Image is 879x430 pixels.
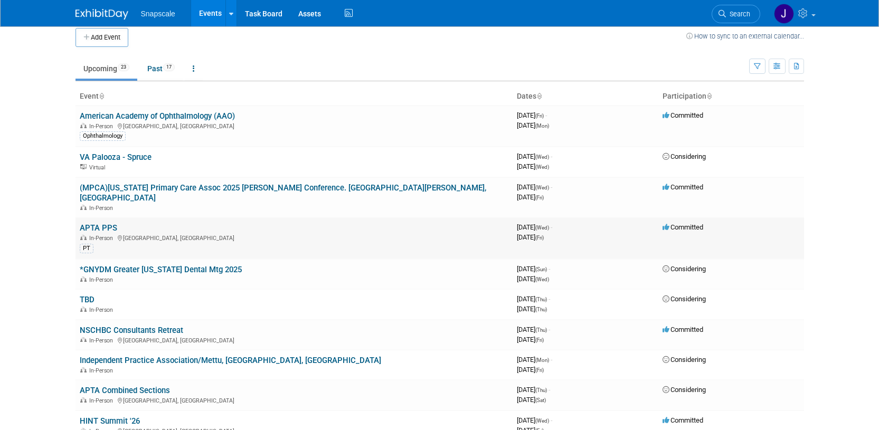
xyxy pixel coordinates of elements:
span: In-Person [89,337,116,344]
img: ExhibitDay [75,9,128,20]
span: [DATE] [517,152,552,160]
span: (Fri) [535,235,544,241]
span: - [545,111,547,119]
span: [DATE] [517,336,544,343]
span: 23 [118,63,129,71]
span: [DATE] [517,121,549,129]
span: [DATE] [517,275,549,283]
span: In-Person [89,123,116,130]
img: Virtual Event [80,164,87,169]
span: [DATE] [517,193,544,201]
span: In-Person [89,276,116,283]
span: (Thu) [535,297,547,302]
span: [DATE] [517,233,544,241]
span: - [549,386,550,394]
a: NSCHBC Consultants Retreat [80,326,183,335]
a: Sort by Start Date [536,92,542,100]
span: In-Person [89,367,116,374]
span: - [551,152,552,160]
span: (Thu) [535,327,547,333]
a: American Academy of Ophthalmology (AAO) [80,111,235,121]
span: (Fri) [535,195,544,200]
span: (Wed) [535,185,549,190]
span: (Wed) [535,276,549,282]
th: Dates [513,88,658,106]
a: How to sync to an external calendar... [686,32,804,40]
span: Search [726,10,750,18]
span: Considering [663,386,706,394]
span: (Thu) [535,307,547,312]
span: [DATE] [517,356,552,364]
a: APTA PPS [80,223,117,233]
img: In-Person Event [80,337,87,342]
a: Sort by Participation Type [706,92,712,100]
span: [DATE] [517,326,550,333]
a: Upcoming23 [75,59,137,79]
span: Committed [663,326,703,333]
a: TBD [80,295,94,304]
span: - [549,326,550,333]
th: Participation [658,88,804,106]
a: (MPCA)[US_STATE] Primary Care Assoc 2025 [PERSON_NAME] Conference. [GEOGRAPHIC_DATA][PERSON_NAME]... [80,183,486,203]
div: [GEOGRAPHIC_DATA], [GEOGRAPHIC_DATA] [80,336,508,344]
span: [DATE] [517,295,550,303]
span: [DATE] [517,265,550,273]
span: (Sun) [535,266,547,272]
a: HINT Summit '26 [80,416,140,426]
div: [GEOGRAPHIC_DATA], [GEOGRAPHIC_DATA] [80,233,508,242]
span: Committed [663,183,703,191]
a: APTA Combined Sections [80,386,170,395]
span: [DATE] [517,183,552,191]
span: - [549,265,550,273]
span: [DATE] [517,223,552,231]
div: PT [80,244,93,253]
span: [DATE] [517,396,546,404]
div: [GEOGRAPHIC_DATA], [GEOGRAPHIC_DATA] [80,396,508,404]
span: Considering [663,295,706,303]
div: Ophthalmology [80,131,126,141]
a: *GNYDM Greater [US_STATE] Dental Mtg 2025 [80,265,242,274]
span: [DATE] [517,163,549,170]
a: Independent Practice Association/Mettu, [GEOGRAPHIC_DATA], [GEOGRAPHIC_DATA] [80,356,381,365]
span: - [549,295,550,303]
img: In-Person Event [80,397,87,403]
span: 17 [163,63,175,71]
img: In-Person Event [80,123,87,128]
span: - [551,416,552,424]
span: (Mon) [535,357,549,363]
span: - [551,223,552,231]
span: (Wed) [535,154,549,160]
span: - [551,356,552,364]
img: In-Person Event [80,307,87,312]
span: Committed [663,223,703,231]
span: [DATE] [517,416,552,424]
th: Event [75,88,513,106]
span: Considering [663,152,706,160]
a: Sort by Event Name [99,92,104,100]
span: (Thu) [535,387,547,393]
span: (Sat) [535,397,546,403]
span: Committed [663,416,703,424]
span: [DATE] [517,111,547,119]
span: In-Person [89,235,116,242]
span: Snapscale [141,9,175,18]
span: (Wed) [535,164,549,170]
span: - [551,183,552,191]
span: Committed [663,111,703,119]
img: In-Person Event [80,276,87,282]
span: (Fri) [535,337,544,343]
img: In-Person Event [80,367,87,372]
span: In-Person [89,205,116,212]
button: Add Event [75,28,128,47]
span: (Fri) [535,367,544,373]
img: Jennifer Benedict [774,4,794,24]
span: (Wed) [535,418,549,424]
span: (Mon) [535,123,549,129]
img: In-Person Event [80,235,87,240]
span: (Wed) [535,225,549,231]
div: [GEOGRAPHIC_DATA], [GEOGRAPHIC_DATA] [80,121,508,130]
span: In-Person [89,307,116,313]
span: [DATE] [517,305,547,313]
img: In-Person Event [80,205,87,210]
a: Past17 [139,59,183,79]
